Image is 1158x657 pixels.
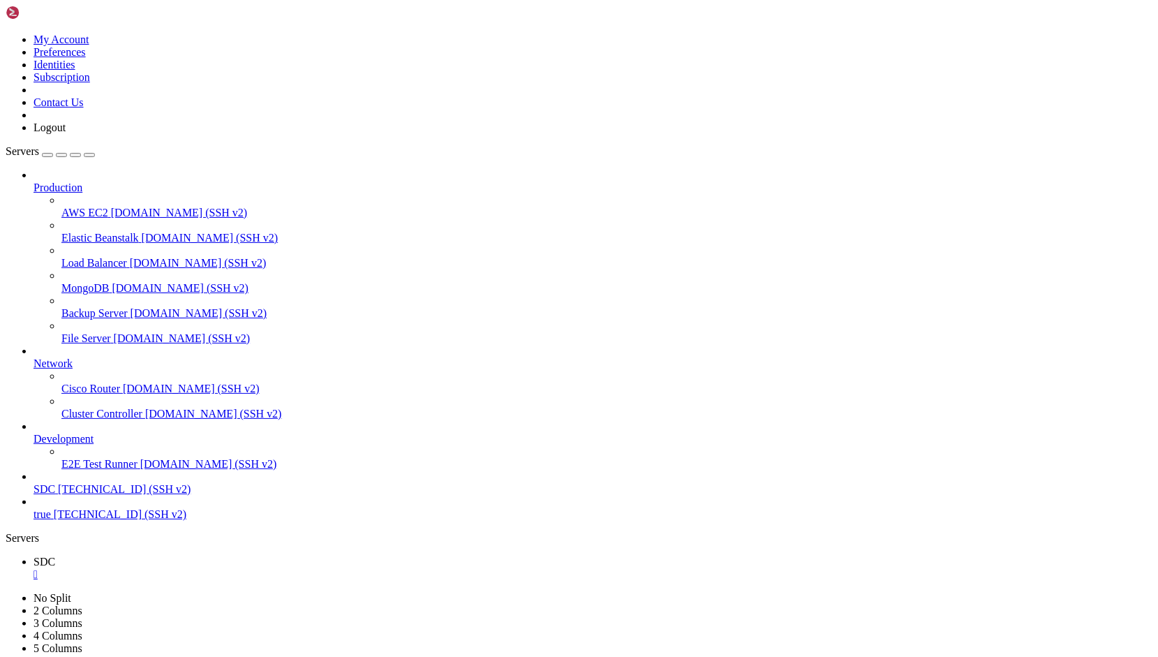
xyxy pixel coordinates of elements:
[34,592,71,604] a: No Split
[145,408,282,420] span: [DOMAIN_NAME] (SSH v2)
[34,471,1152,496] li: SDC [TECHNICAL_ID] (SSH v2)
[6,77,977,89] x-row: System information as of [DATE]
[6,145,95,157] a: Servers
[34,96,84,108] a: Contact Us
[6,445,977,457] x-row: [PERSON_NAME]@iZl4v8ptwcx20uqzkuwxonZ:~$
[131,307,267,319] span: [DOMAIN_NAME] (SSH v2)
[34,496,1152,521] li: true [TECHNICAL_ID] (SSH v2)
[61,282,109,294] span: MongoDB
[6,112,977,124] x-row: Usage of /: 78.0% of 98.05GB Users logged in: 0
[6,255,977,267] x-row: To see these additional updates run: apt list --upgradable
[6,314,977,326] x-row: New release '24.04.3 LTS' available.
[6,160,977,172] x-row: * Strictly confined Kubernetes makes edge and IoT secure. Learn how MicroK8s
[61,445,1152,471] li: E2E Test Runner [DOMAIN_NAME] (SSH v2)
[34,182,1152,194] a: Production
[6,6,977,17] x-row: Welcome to Ubuntu 22.04.5 LTS (GNU/Linux 5.15.0-140-generic x86_64)
[6,362,977,374] x-row: 1 updates could not be installed automatically. For more details,
[61,232,139,244] span: Elastic Beanstalk
[34,568,1152,581] a: 
[34,357,1152,370] a: Network
[61,257,127,269] span: Load Balancer
[6,6,86,20] img: Shellngn
[6,29,977,41] x-row: * Documentation: [URL][DOMAIN_NAME]
[34,46,86,58] a: Preferences
[34,357,73,369] span: Network
[54,508,186,520] span: [TECHNICAL_ID] (SSH v2)
[34,508,51,520] span: true
[61,207,1152,219] a: AWS EC2 [DOMAIN_NAME] (SSH v2)
[34,34,89,45] a: My Account
[34,345,1152,420] li: Network
[6,219,977,231] x-row: Expanded Security Maintenance for Applications is not enabled.
[34,169,1152,345] li: Production
[61,370,1152,395] li: Cisco Router [DOMAIN_NAME] (SSH v2)
[114,332,251,344] span: [DOMAIN_NAME] (SSH v2)
[61,458,1152,471] a: E2E Test Runner [DOMAIN_NAME] (SSH v2)
[130,257,267,269] span: [DOMAIN_NAME] (SSH v2)
[140,458,277,470] span: [DOMAIN_NAME] (SSH v2)
[142,232,279,244] span: [DOMAIN_NAME] (SSH v2)
[6,326,977,338] x-row: Run 'do-release-upgrade' to upgrade to it.
[61,307,128,319] span: Backup Server
[61,383,1152,395] a: Cisco Router [DOMAIN_NAME] (SSH v2)
[61,458,138,470] span: E2E Test Runner
[6,532,1152,545] div: Servers
[34,59,75,71] a: Identities
[61,219,1152,244] li: Elastic Beanstalk [DOMAIN_NAME] (SSH v2)
[34,483,55,495] span: SDC
[34,420,1152,471] li: Development
[6,53,977,65] x-row: * Support: [URL][DOMAIN_NAME]
[34,71,90,83] a: Subscription
[6,374,977,385] x-row: see /var/log/unattended-upgrades/unattended-upgrades.log
[6,433,977,445] x-row: Last login: [DATE] from [TECHNICAL_ID]
[6,172,977,184] x-row: just raised the bar for easy, resilient and secure K8s cluster deployment.
[6,290,977,302] x-row: Learn more about enabling ESM Apps service at [URL][DOMAIN_NAME]
[34,483,1152,496] a: SDC [TECHNICAL_ID] (SSH v2)
[194,445,200,457] div: (32, 37)
[34,556,55,568] span: SDC
[6,145,39,157] span: Servers
[61,194,1152,219] li: AWS EC2 [DOMAIN_NAME] (SSH v2)
[61,244,1152,270] li: Load Balancer [DOMAIN_NAME] (SSH v2)
[6,41,977,53] x-row: * Management: [URL][DOMAIN_NAME]
[6,136,977,148] x-row: Swap usage: 0%
[6,101,977,112] x-row: System load: 1.71 Processes: 263
[61,282,1152,295] a: MongoDB [DOMAIN_NAME] (SSH v2)
[34,121,66,133] a: Logout
[34,433,94,445] span: Development
[6,279,977,290] x-row: 8 additional security updates can be applied with ESM Apps.
[34,642,82,654] a: 5 Columns
[112,282,248,294] span: [DOMAIN_NAME] (SSH v2)
[61,332,1152,345] a: File Server [DOMAIN_NAME] (SSH v2)
[34,508,1152,521] a: true [TECHNICAL_ID] (SSH v2)
[61,320,1152,345] li: File Server [DOMAIN_NAME] (SSH v2)
[6,243,977,255] x-row: 12 updates can be applied immediately.
[61,408,142,420] span: Cluster Controller
[6,124,977,136] x-row: Memory usage: 35% IPv4 address for eth0: [TECHNICAL_ID]
[34,433,1152,445] a: Development
[61,270,1152,295] li: MongoDB [DOMAIN_NAME] (SSH v2)
[61,257,1152,270] a: Load Balancer [DOMAIN_NAME] (SSH v2)
[61,307,1152,320] a: Backup Server [DOMAIN_NAME] (SSH v2)
[58,483,191,495] span: [TECHNICAL_ID] (SSH v2)
[61,332,111,344] span: File Server
[34,617,82,629] a: 3 Columns
[34,605,82,617] a: 2 Columns
[61,395,1152,420] li: Cluster Controller [DOMAIN_NAME] (SSH v2)
[61,383,120,394] span: Cisco Router
[6,195,977,207] x-row: [URL][DOMAIN_NAME]
[61,207,108,219] span: AWS EC2
[61,408,1152,420] a: Cluster Controller [DOMAIN_NAME] (SSH v2)
[111,207,248,219] span: [DOMAIN_NAME] (SSH v2)
[34,182,82,193] span: Production
[61,232,1152,244] a: Elastic Beanstalk [DOMAIN_NAME] (SSH v2)
[61,295,1152,320] li: Backup Server [DOMAIN_NAME] (SSH v2)
[123,383,260,394] span: [DOMAIN_NAME] (SSH v2)
[34,556,1152,581] a: SDC
[34,630,82,642] a: 4 Columns
[6,409,977,421] x-row: Welcome to Alibaba Cloud Elastic Compute Service !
